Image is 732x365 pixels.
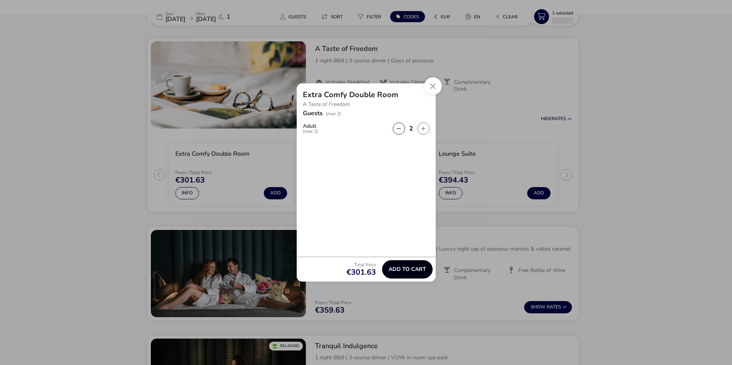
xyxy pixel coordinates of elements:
[382,260,433,279] button: Add to cart
[303,129,318,134] span: (max 2)
[346,269,376,276] span: €301.63
[303,124,324,134] label: Adult
[326,111,341,117] span: (max 2)
[424,77,442,95] button: Close
[389,266,426,272] span: Add to cart
[303,109,323,127] h2: Guests
[303,99,430,110] p: A Taste of Freedom
[346,262,376,267] p: Total Price
[303,90,399,100] h2: Extra Comfy Double Room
